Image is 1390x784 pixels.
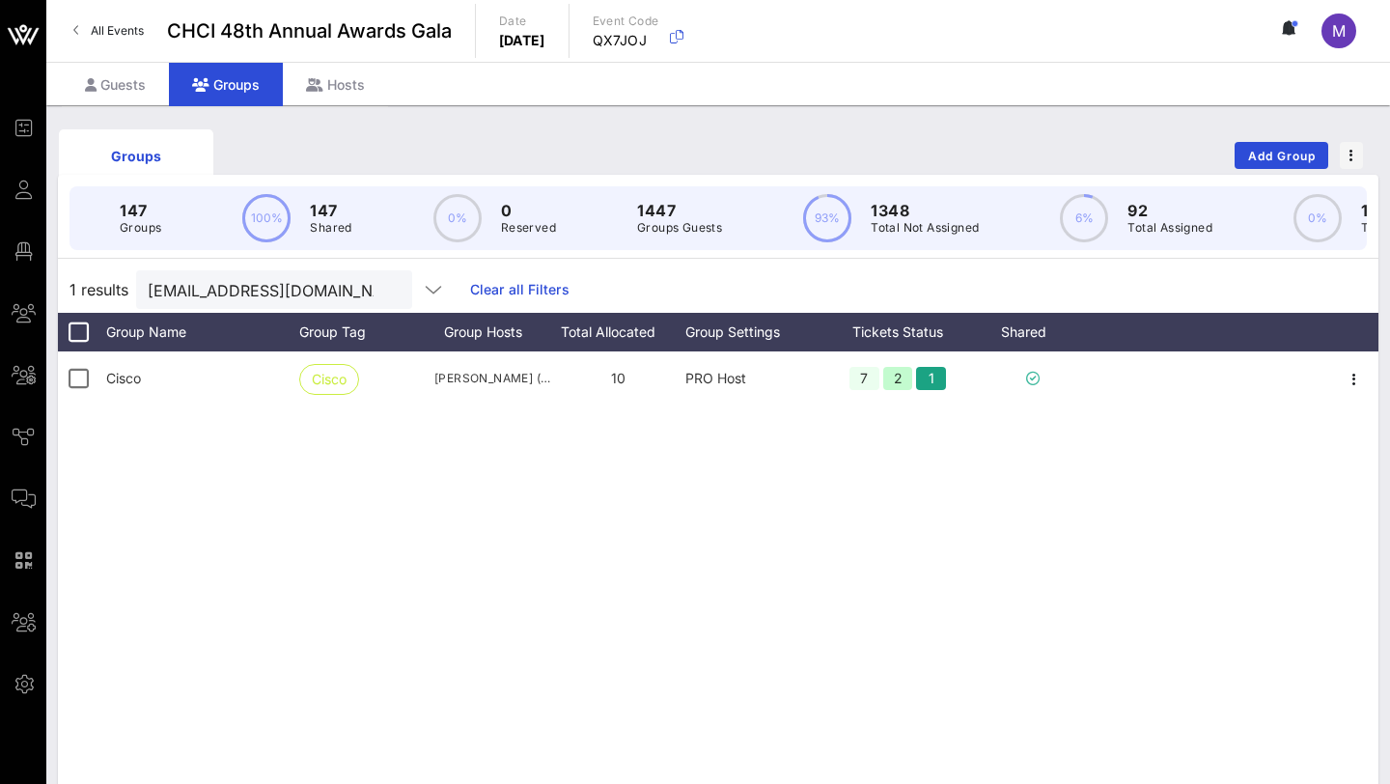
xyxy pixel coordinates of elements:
[820,313,975,351] div: Tickets Status
[499,31,545,50] p: [DATE]
[637,199,722,222] p: 1447
[849,367,879,390] div: 7
[550,313,685,351] div: Total Allocated
[299,313,434,351] div: Group Tag
[1127,218,1212,238] p: Total Assigned
[62,15,155,46] a: All Events
[685,313,820,351] div: Group Settings
[871,199,979,222] p: 1348
[1247,149,1317,163] span: Add Group
[593,12,659,31] p: Event Code
[169,63,283,106] div: Groups
[611,370,625,386] span: 10
[91,23,144,38] span: All Events
[871,218,979,238] p: Total Not Assigned
[69,278,128,301] span: 1 results
[167,16,452,45] span: CHCI 48th Annual Awards Gala
[62,63,169,106] div: Guests
[106,313,299,351] div: Group Name
[501,199,556,222] p: 0
[470,279,570,300] a: Clear all Filters
[1332,21,1346,41] span: M
[1235,142,1328,169] button: Add Group
[1127,199,1212,222] p: 92
[120,218,161,238] p: Groups
[883,367,913,390] div: 2
[283,63,388,106] div: Hosts
[120,199,161,222] p: 147
[73,146,199,166] div: Groups
[312,365,347,394] span: Cisco
[685,351,820,406] div: PRO Host
[501,218,556,238] p: Reserved
[1321,14,1356,48] div: M
[106,370,141,386] span: Cisco
[637,218,722,238] p: Groups Guests
[434,369,550,388] span: [PERSON_NAME] ([EMAIL_ADDRESS][DOMAIN_NAME])
[593,31,659,50] p: QX7JOJ
[499,12,545,31] p: Date
[310,218,351,238] p: Shared
[916,367,946,390] div: 1
[310,199,351,222] p: 147
[975,313,1091,351] div: Shared
[434,313,550,351] div: Group Hosts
